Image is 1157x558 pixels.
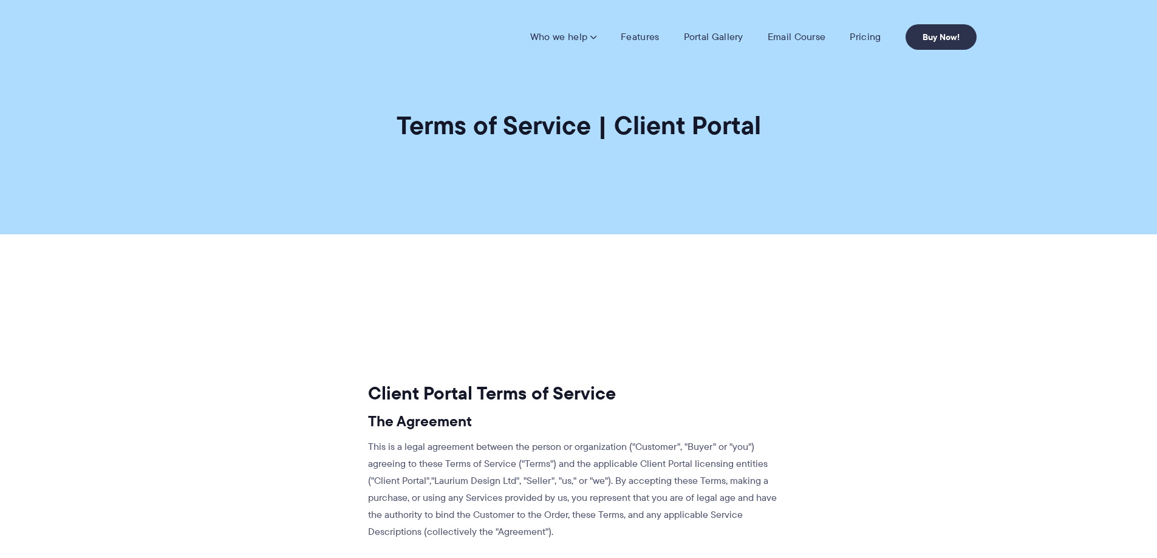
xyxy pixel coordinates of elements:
[397,109,761,141] h1: Terms of Service | Client Portal
[368,438,782,540] p: This is a legal agreement between the person or organization ("Customer", "Buyer" or "you") agree...
[684,31,743,43] a: Portal Gallery
[368,382,782,405] h2: Client Portal Terms of Service
[906,24,977,50] a: Buy Now!
[621,31,659,43] a: Features
[368,412,782,430] h3: The Agreement
[768,31,826,43] a: Email Course
[530,31,596,43] a: Who we help
[850,31,881,43] a: Pricing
